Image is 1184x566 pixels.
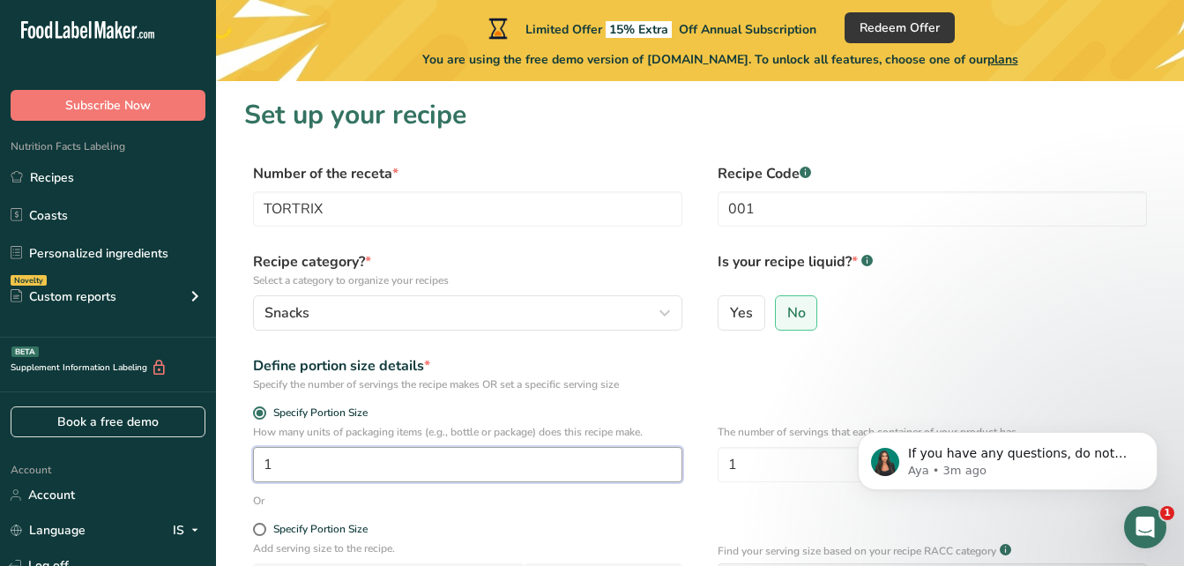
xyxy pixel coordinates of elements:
span: 15% Extra [606,21,672,38]
font: Coasts [29,206,68,225]
font: Custom reports [29,287,116,306]
font: You are using the free demo version of [DOMAIN_NAME]. To unlock all features, choose one of our [422,51,1018,68]
button: Snacks [253,295,682,331]
div: Novelty [11,275,47,286]
div: Or [253,493,264,509]
div: BETA [11,346,39,357]
div: Specify Portion Size [273,523,368,536]
font: Supplement Information Labeling [11,361,147,375]
font: Account [28,486,75,504]
span: plans [987,51,1018,68]
font: Recipe category? [253,252,365,272]
font: Limited Offer [525,21,816,38]
span: Yes [730,304,753,322]
input: Type the name of your recipe here [253,191,682,227]
iframe: Intercom notifications mensaje [831,395,1184,518]
font: Define portion size details [253,356,424,376]
font: Recipe Code [718,164,800,183]
p: Find your serving size based on your recipe RACC category [718,543,996,559]
span: Specify Portion Size [266,406,368,420]
font: Number of the receta [253,164,392,183]
p: Select a category to organize your recipes [253,272,682,288]
input: Enter your recipe code here [718,191,1147,227]
span: Subscribe Now [65,96,151,115]
iframe: Intercom live chat [1124,506,1166,548]
font: Recipes [30,168,74,187]
span: Redeem Offer [860,19,940,37]
font: Language [29,521,86,540]
p: The number of servings that each container of your product has. [718,424,1147,440]
font: Is your recipe liquid? [718,252,852,272]
span: 1 [1160,506,1174,520]
span: Off Annual Subscription [679,21,816,38]
span: No [787,304,806,322]
span: Snacks [264,302,309,324]
font: IS [173,521,184,540]
h1: Set up your recipe [244,95,1156,135]
button: Subscribe Now [11,90,205,121]
p: Add serving size to the recipe. [253,540,682,556]
button: Redeem Offer [845,12,955,43]
p: How many units of packaging items (e.g., bottle or package) does this recipe make. [253,424,682,440]
font: Personalized ingredients [29,244,168,263]
div: Specify the number of servings the recipe makes OR set a specific serving size [253,376,682,392]
a: Book a free demo [11,406,205,437]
